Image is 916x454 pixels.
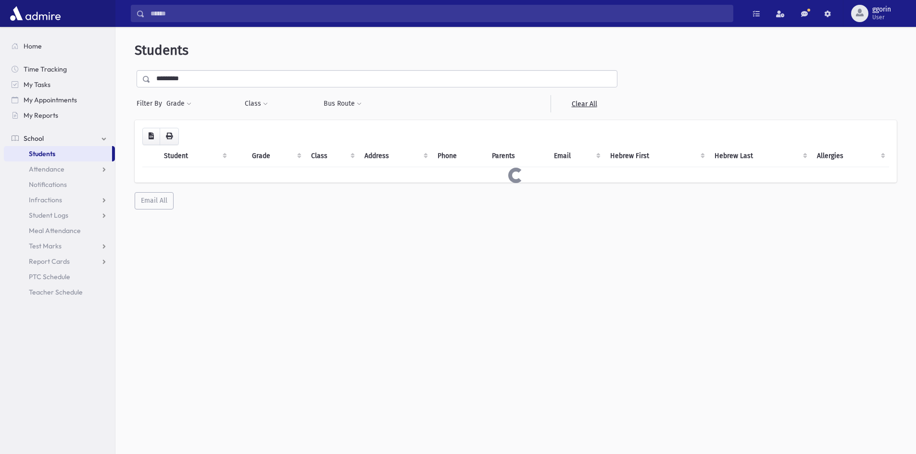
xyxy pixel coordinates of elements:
[4,177,115,192] a: Notifications
[4,61,115,77] a: Time Tracking
[8,4,63,23] img: AdmirePro
[872,13,891,21] span: User
[4,161,115,177] a: Attendance
[29,242,62,250] span: Test Marks
[4,238,115,254] a: Test Marks
[709,145,812,167] th: Hebrew Last
[432,145,486,167] th: Phone
[29,165,64,173] span: Attendance
[4,284,115,300] a: Teacher Schedule
[4,269,115,284] a: PTC Schedule
[244,95,268,112] button: Class
[29,149,55,158] span: Students
[24,42,42,50] span: Home
[4,131,115,146] a: School
[160,128,179,145] button: Print
[29,226,81,235] span: Meal Attendance
[29,211,68,220] span: Student Logs
[246,145,305,167] th: Grade
[158,145,231,167] th: Student
[29,257,70,266] span: Report Cards
[29,288,83,296] span: Teacher Schedule
[24,134,44,143] span: School
[24,80,50,89] span: My Tasks
[4,192,115,208] a: Infractions
[29,196,62,204] span: Infractions
[486,145,548,167] th: Parents
[4,92,115,108] a: My Appointments
[4,77,115,92] a: My Tasks
[142,128,160,145] button: CSV
[166,95,192,112] button: Grade
[359,145,432,167] th: Address
[305,145,359,167] th: Class
[137,98,166,109] span: Filter By
[24,65,67,74] span: Time Tracking
[24,111,58,120] span: My Reports
[4,223,115,238] a: Meal Attendance
[4,254,115,269] a: Report Cards
[24,96,77,104] span: My Appointments
[145,5,733,22] input: Search
[4,208,115,223] a: Student Logs
[4,146,112,161] a: Students
[135,192,174,209] button: Email All
[29,180,67,189] span: Notifications
[135,42,188,58] span: Students
[551,95,617,112] a: Clear All
[872,6,891,13] span: ggorin
[548,145,604,167] th: Email
[811,145,889,167] th: Allergies
[29,272,70,281] span: PTC Schedule
[4,108,115,123] a: My Reports
[4,38,115,54] a: Home
[604,145,708,167] th: Hebrew First
[323,95,362,112] button: Bus Route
